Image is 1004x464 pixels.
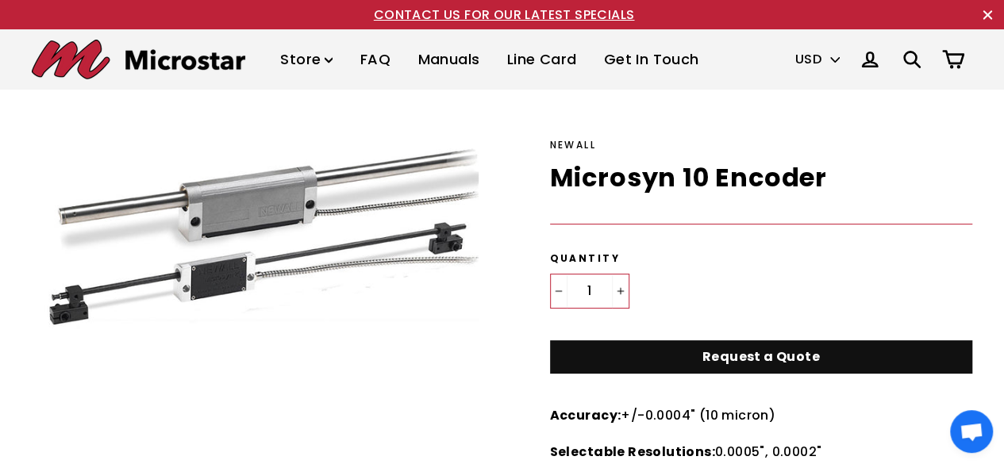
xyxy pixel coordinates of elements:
[268,36,344,83] a: Store
[550,160,973,196] h1: Microsyn 10 Encoder
[551,274,629,308] input: quantity
[550,137,973,152] div: Newall
[950,410,993,453] div: Open chat
[550,443,715,461] strong: Selectable Resolutions:
[348,36,402,83] a: FAQ
[550,406,775,424] span: +/-0.0004" (10 micron)
[592,36,711,83] a: Get In Touch
[550,340,973,374] a: Request a Quote
[550,406,621,424] strong: Accuracy:
[612,274,629,308] button: Increase item quantity by one
[374,6,635,24] a: CONTACT US FOR OUR LATEST SPECIALS
[268,36,710,83] ul: Primary
[550,443,822,461] span: 0.0005", 0.0002"
[406,36,491,83] a: Manuals
[551,274,567,308] button: Reduce item quantity by one
[32,40,245,79] img: Microstar Electronics
[495,36,589,83] a: Line Card
[550,252,973,266] label: Quantity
